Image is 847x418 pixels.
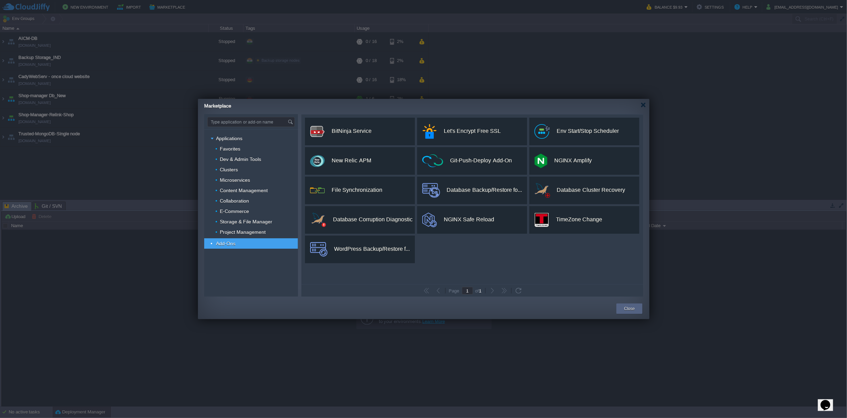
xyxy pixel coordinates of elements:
[818,390,840,411] iframe: chat widget
[534,124,550,139] img: logo.png
[422,124,437,139] img: letsencrypt.png
[219,198,250,204] a: Collaboration
[332,183,382,197] div: File Synchronization
[557,183,625,197] div: Database Cluster Recovery
[556,212,602,227] div: TimeZone Change
[219,167,239,173] a: Clusters
[332,153,371,168] div: New Relic APM
[219,208,250,214] a: E-Commerce
[557,124,619,138] div: Env Start/Stop Scheduler
[219,177,251,183] a: Microservices
[219,229,267,235] a: Project Management
[204,103,231,109] span: Marketplace
[534,183,550,198] img: database-recovery.png
[444,124,501,138] div: Let's Encrypt Free SSL
[310,213,326,227] img: database-corruption-check.png
[444,212,494,227] div: NGINX Safe Reload
[554,153,592,168] div: NGINX Amplify
[219,219,273,225] a: Storage & File Manager
[534,154,547,168] img: nginx-amplify-logo.png
[447,183,522,197] div: Database Backup/Restore for the filesystem and the databases
[310,154,325,168] img: newrelic_70x70.png
[219,146,241,152] a: Favorites
[310,183,325,198] img: icon.png
[310,242,327,257] img: backup-logo.svg
[310,124,325,139] img: logo.png
[332,124,372,138] div: BitNinja Service
[219,156,262,162] a: Dev & Admin Tools
[624,305,635,312] button: Close
[334,242,410,256] div: WordPress Backup/Restore for the filesystem and the databases
[333,212,413,227] div: Database Corruption Diagnostic
[450,153,512,168] div: Git-Push-Deploy Add-On
[422,154,443,167] img: ci-cd-icon.png
[479,288,482,293] span: 1
[422,183,440,198] img: backup-logo.png
[215,135,243,142] a: Applications
[447,288,462,293] div: Page
[422,213,437,227] img: logo.svg
[534,213,549,227] img: timezone-logo.png
[473,288,484,293] div: of
[215,240,236,247] a: Add-Ons
[219,187,269,194] a: Content Management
